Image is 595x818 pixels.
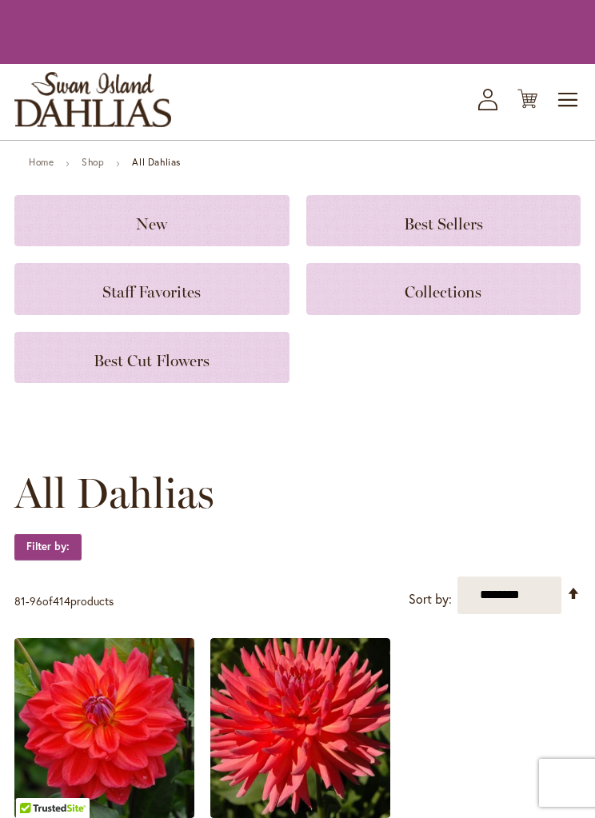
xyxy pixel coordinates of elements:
[14,72,171,127] a: store logo
[29,156,54,168] a: Home
[306,263,581,314] a: Collections
[136,214,167,233] span: New
[82,156,104,168] a: Shop
[14,638,194,818] img: COOPER BLAINE
[14,195,290,246] a: New
[12,761,57,806] iframe: Launch Accessibility Center
[404,214,483,233] span: Best Sellers
[14,469,214,517] span: All Dahlias
[14,533,82,561] strong: Filter by:
[409,585,452,614] label: Sort by:
[14,332,290,383] a: Best Cut Flowers
[102,282,201,301] span: Staff Favorites
[210,638,390,818] img: CORAL GYPSY
[94,351,210,370] span: Best Cut Flowers
[306,195,581,246] a: Best Sellers
[14,263,290,314] a: Staff Favorites
[14,589,114,614] p: - of products
[405,282,481,301] span: Collections
[30,593,42,609] span: 96
[132,156,181,168] strong: All Dahlias
[14,593,26,609] span: 81
[53,593,70,609] span: 414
